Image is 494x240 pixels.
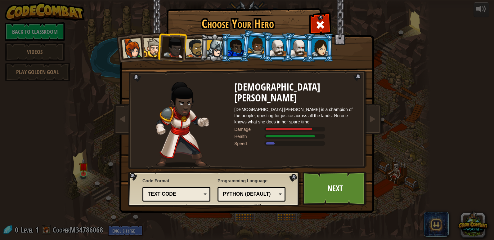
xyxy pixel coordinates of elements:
[306,33,334,62] li: Illia Shieldsmith
[148,191,201,198] div: Text code
[179,33,207,62] li: Alejandro the Duelist
[168,17,308,30] h1: Choose Your Hero
[284,33,313,63] li: Okar Stompfoot
[234,133,265,140] div: Health
[156,82,209,167] img: champion-pose.png
[223,191,276,198] div: Python (Default)
[234,140,265,147] div: Speed
[128,171,301,207] img: language-selector-background.png
[241,30,272,61] li: Arryn Stonewall
[234,106,358,125] div: [DEMOGRAPHIC_DATA] [PERSON_NAME] is a champion of the people, questing for justice across all the...
[234,82,358,103] h2: [DEMOGRAPHIC_DATA] [PERSON_NAME]
[142,178,210,184] span: Code Format
[218,178,285,184] span: Programming Language
[137,33,165,61] li: Sir Tharin Thunderfist
[234,126,265,132] div: Damage
[303,171,367,206] a: Next
[234,140,358,147] div: Moves at 6 meters per second.
[157,31,187,62] li: Lady Ida Justheart
[234,126,358,132] div: Deals 120% of listed Warrior weapon damage.
[221,33,249,62] li: Gordon the Stalwart
[263,33,291,62] li: Okar Stompfoot
[115,32,145,63] li: Captain Anya Weston
[234,133,358,140] div: Gains 140% of listed Warrior armor health.
[200,33,229,63] li: Hattori Hanzō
